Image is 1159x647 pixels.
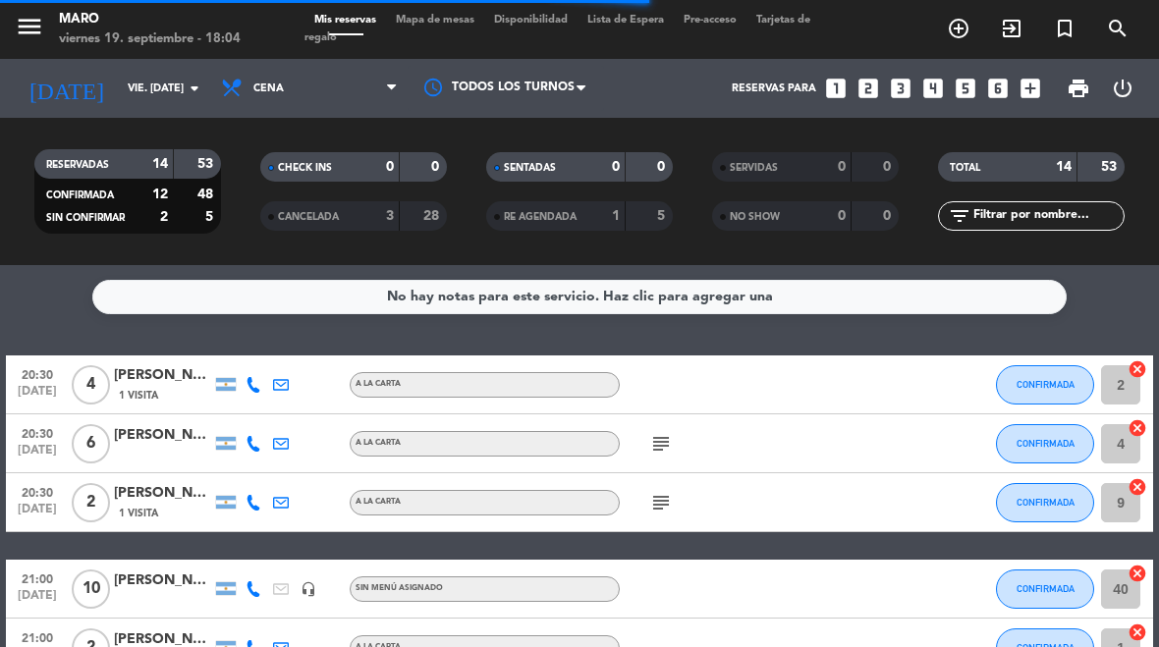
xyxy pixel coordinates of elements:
span: A LA CARTA [356,380,401,388]
span: CONFIRMADA [46,190,114,200]
div: [PERSON_NAME] [114,569,212,592]
strong: 5 [657,209,669,223]
span: Sin menú asignado [356,584,443,592]
span: 21:00 [13,566,62,589]
div: Maro [59,10,241,29]
span: WALK IN [985,12,1038,45]
button: CONFIRMADA [996,569,1094,609]
span: CONFIRMADA [1017,583,1075,594]
span: Pre-acceso [674,15,746,26]
span: CHECK INS [278,163,332,173]
strong: 14 [152,157,168,171]
i: add_circle_outline [947,17,970,40]
span: SIN CONFIRMAR [46,213,125,223]
span: SENTADAS [504,163,556,173]
span: 20:30 [13,362,62,385]
span: Reserva especial [1038,12,1091,45]
i: cancel [1128,418,1147,438]
span: Disponibilidad [484,15,578,26]
i: looks_3 [888,76,913,101]
span: Reservas para [732,82,816,95]
span: TOTAL [950,163,980,173]
span: Lista de Espera [578,15,674,26]
span: 1 Visita [119,388,158,404]
span: print [1067,77,1090,100]
div: [PERSON_NAME] [114,482,212,505]
i: looks_two [855,76,881,101]
span: 20:30 [13,480,62,503]
i: arrow_drop_down [183,77,206,100]
span: [DATE] [13,385,62,407]
strong: 3 [386,209,394,223]
div: LOG OUT [1100,59,1144,118]
i: headset_mic [301,581,316,597]
i: [DATE] [15,67,118,110]
strong: 0 [838,160,846,174]
i: cancel [1128,564,1147,583]
button: menu [15,12,44,48]
strong: 0 [883,160,895,174]
span: 1 Visita [119,506,158,521]
i: exit_to_app [1000,17,1023,40]
span: CANCELADA [278,212,339,222]
span: CONFIRMADA [1017,438,1075,449]
span: Mapa de mesas [386,15,484,26]
div: No hay notas para este servicio. Haz clic para agregar una [387,286,773,308]
strong: 12 [152,188,168,201]
div: [PERSON_NAME] [114,364,212,387]
span: [DATE] [13,589,62,612]
strong: 53 [1101,160,1121,174]
strong: 28 [423,209,443,223]
span: A LA CARTA [356,439,401,447]
button: CONFIRMADA [996,365,1094,404]
i: cancel [1128,477,1147,497]
span: A LA CARTA [356,498,401,506]
div: viernes 19. septiembre - 18:04 [59,29,241,49]
span: RESERVAR MESA [932,12,985,45]
strong: 14 [1056,160,1072,174]
i: subject [649,491,673,514]
span: 6 [72,424,110,463]
span: Mis reservas [304,15,386,26]
span: [DATE] [13,503,62,525]
input: Filtrar por nombre... [971,205,1124,227]
i: menu [15,12,44,41]
span: 10 [72,569,110,609]
i: power_settings_new [1111,77,1134,100]
i: looks_4 [920,76,946,101]
span: NO SHOW [730,212,780,222]
strong: 0 [386,160,394,174]
strong: 53 [197,157,217,171]
i: looks_one [823,76,849,101]
span: 2 [72,483,110,522]
i: looks_6 [985,76,1011,101]
i: filter_list [948,204,971,228]
span: CONFIRMADA [1017,497,1075,508]
span: 20:30 [13,421,62,444]
button: CONFIRMADA [996,483,1094,522]
strong: 1 [612,209,620,223]
i: add_box [1018,76,1043,101]
strong: 48 [197,188,217,201]
strong: 0 [657,160,669,174]
span: 4 [72,365,110,404]
i: cancel [1128,359,1147,379]
i: cancel [1128,622,1147,642]
strong: 5 [205,210,217,224]
span: SERVIDAS [730,163,778,173]
strong: 0 [883,209,895,223]
i: looks_5 [953,76,978,101]
strong: 0 [431,160,443,174]
span: CONFIRMADA [1017,379,1075,390]
i: subject [649,432,673,456]
span: BUSCAR [1091,12,1144,45]
span: RESERVADAS [46,160,109,170]
strong: 2 [160,210,168,224]
button: CONFIRMADA [996,424,1094,463]
span: RE AGENDADA [504,212,577,222]
i: turned_in_not [1053,17,1076,40]
div: [PERSON_NAME] [114,424,212,447]
strong: 0 [612,160,620,174]
i: search [1106,17,1130,40]
strong: 0 [838,209,846,223]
